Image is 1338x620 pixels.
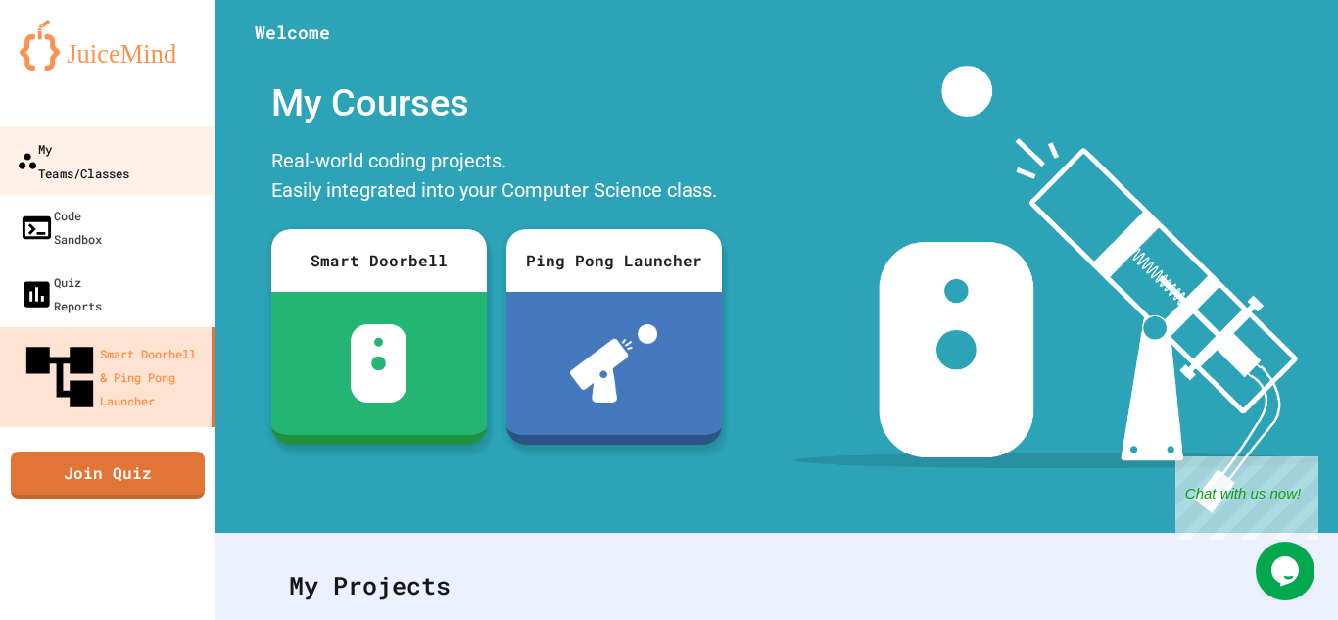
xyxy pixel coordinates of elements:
iframe: chat widget [1256,542,1318,600]
img: ppl-with-ball.png [570,324,657,403]
div: Smart Doorbell [271,229,487,292]
iframe: chat widget [1175,456,1318,540]
img: logo-orange.svg [20,20,196,71]
div: Real-world coding projects. Easily integrated into your Computer Science class. [262,141,732,215]
div: Smart Doorbell & Ping Pong Launcher [20,337,204,417]
div: My Courses [262,66,732,141]
a: Join Quiz [11,452,205,499]
div: My Teams/Classes [17,136,129,184]
div: Quiz Reports [20,270,102,317]
img: banner-image-my-projects.png [794,66,1319,513]
img: sdb-white.svg [351,324,406,403]
div: Ping Pong Launcher [506,229,722,292]
div: Code Sandbox [20,204,102,251]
